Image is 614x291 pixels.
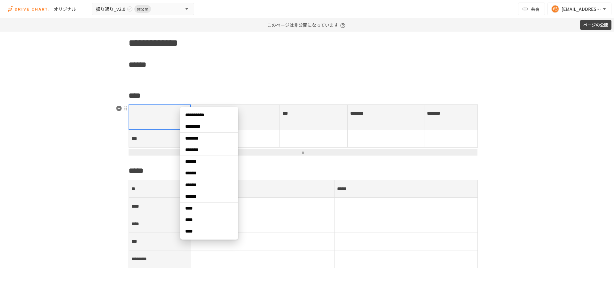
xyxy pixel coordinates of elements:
[134,6,151,12] span: 非公開
[547,3,611,15] button: [EMAIL_ADDRESS][DOMAIN_NAME]
[562,5,601,13] div: [EMAIL_ADDRESS][DOMAIN_NAME]
[8,4,49,14] img: i9VDDS9JuLRLX3JIUyK59LcYp6Y9cayLPHs4hOxMB9W
[54,6,76,12] div: オリジナル
[96,5,125,13] span: 振り返り_v2.0
[518,3,545,15] button: 共有
[267,18,347,32] p: このページは非公開になっています
[531,5,540,12] span: 共有
[92,3,194,15] button: 振り返り_v2.0非公開
[580,20,611,30] button: ページの公開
